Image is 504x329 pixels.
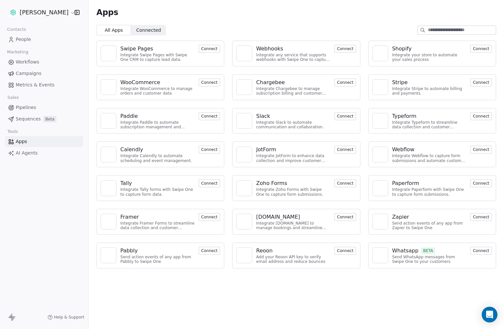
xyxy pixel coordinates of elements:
a: Calendly [120,146,195,154]
span: Sales [5,93,22,102]
img: NA [239,150,249,159]
div: Send action events of any app from Pabbly to Swipe One [120,255,195,264]
a: Connect [334,247,356,254]
a: Connect [470,180,492,186]
img: NA [239,116,249,126]
div: Zapier [392,213,409,221]
a: Connect [199,46,220,52]
span: Help & Support [54,315,84,320]
a: Connect [199,146,220,153]
div: Paddle [120,112,138,120]
div: Send WhatsApp messages from Swipe One to your customers [392,255,467,264]
a: NA [101,147,116,162]
button: Connect [199,45,220,53]
img: NA [375,116,385,126]
span: Metrics & Events [16,82,54,88]
a: JotForm [256,146,331,154]
a: Shopify [392,45,467,53]
a: Connect [470,79,492,85]
div: Webhooks [256,45,283,53]
div: Send action events of any app from Zapier to Swipe One [392,221,467,230]
button: Connect [470,247,492,255]
span: Campaigns [16,70,41,77]
img: NA [375,183,385,193]
a: [DOMAIN_NAME] [256,213,331,221]
img: NA [104,217,113,227]
img: NA [239,48,249,58]
a: Connect [470,113,492,119]
div: Integrate Tally forms with Swipe One to capture form data. [120,187,195,197]
div: Integrate Paddle to automate subscription management and customer engagement. [120,120,195,130]
a: WooCommerce [120,79,195,86]
a: Connect [334,46,356,52]
img: NA [239,250,249,260]
div: Integrate Stripe to automate billing and payments. [392,86,467,96]
a: WhatsappBETA [392,247,467,255]
a: Zapier [392,213,467,221]
button: Connect [199,79,220,86]
button: Connect [470,45,492,53]
span: BETA [421,247,435,254]
img: NA [239,217,249,227]
img: NA [375,150,385,159]
a: NA [373,247,388,263]
a: Apps [5,136,83,147]
span: Connected [136,27,161,34]
button: Connect [199,213,220,221]
button: Connect [470,179,492,187]
a: Pabbly [120,247,195,255]
div: [DOMAIN_NAME] [256,213,300,221]
a: Help & Support [48,315,84,320]
a: Typeform [392,112,467,120]
a: NA [236,113,252,129]
a: Stripe [392,79,467,86]
button: Connect [470,146,492,154]
a: NA [236,79,252,95]
div: Pabbly [120,247,138,255]
a: Paperform [392,179,467,187]
a: NA [373,147,388,162]
div: Tally [120,179,132,187]
div: Zoho Forms [256,179,287,187]
span: People [16,36,31,43]
div: Integrate Typeform to streamline data collection and customer engagement. [392,120,467,130]
div: JotForm [256,146,276,154]
a: NA [101,113,116,129]
a: NA [373,214,388,229]
div: Webflow [392,146,414,154]
img: NA [104,48,113,58]
button: Connect [470,79,492,86]
a: NA [236,214,252,229]
a: People [5,34,83,45]
div: Stripe [392,79,408,86]
a: AI Agents [5,148,83,158]
div: Integrate [DOMAIN_NAME] to manage bookings and streamline scheduling. [256,221,331,230]
span: Apps [96,8,118,17]
img: NA [375,82,385,92]
div: Reoon [256,247,272,255]
a: Metrics & Events [5,80,83,90]
span: Beta [43,116,56,122]
div: Slack [256,112,270,120]
a: Connect [199,247,220,254]
div: Add your Reoon API key to verify email address and reduce bounces [256,255,331,264]
img: NA [375,48,385,58]
a: Slack [256,112,331,120]
span: Sequences [16,116,41,122]
div: Integrate any service that supports webhooks with Swipe One to capture and automate data workflows. [256,53,331,62]
a: Paddle [120,112,195,120]
a: Webhooks [256,45,331,53]
span: Tools [5,127,21,137]
img: slack.jpg [9,9,17,16]
a: Connect [470,146,492,153]
span: Pipelines [16,104,36,111]
img: NA [104,150,113,159]
span: Marketing [4,47,31,57]
a: Tally [120,179,195,187]
div: Integrate Zoho Forms with Swipe One to capture form submissions. [256,187,331,197]
a: NA [101,180,116,196]
button: Connect [199,247,220,255]
a: Connect [199,214,220,220]
a: SequencesBeta [5,114,83,124]
img: NA [375,250,385,260]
